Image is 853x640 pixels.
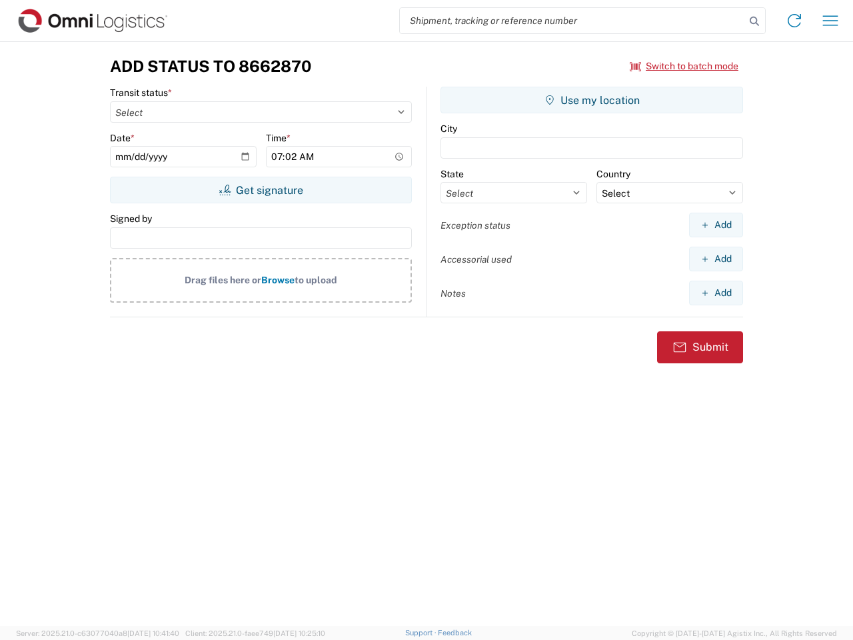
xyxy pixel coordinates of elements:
[440,87,743,113] button: Use my location
[440,253,512,265] label: Accessorial used
[689,247,743,271] button: Add
[689,281,743,305] button: Add
[185,629,325,637] span: Client: 2025.21.0-faee749
[295,275,337,285] span: to upload
[440,219,510,231] label: Exception status
[596,168,630,180] label: Country
[110,213,152,225] label: Signed by
[110,132,135,144] label: Date
[630,55,738,77] button: Switch to batch mode
[185,275,261,285] span: Drag files here or
[110,177,412,203] button: Get signature
[632,627,837,639] span: Copyright © [DATE]-[DATE] Agistix Inc., All Rights Reserved
[110,57,311,76] h3: Add Status to 8662870
[266,132,291,144] label: Time
[405,629,438,637] a: Support
[438,629,472,637] a: Feedback
[657,331,743,363] button: Submit
[689,213,743,237] button: Add
[440,168,464,180] label: State
[400,8,745,33] input: Shipment, tracking or reference number
[16,629,179,637] span: Server: 2025.21.0-c63077040a8
[110,87,172,99] label: Transit status
[261,275,295,285] span: Browse
[440,123,457,135] label: City
[273,629,325,637] span: [DATE] 10:25:10
[440,287,466,299] label: Notes
[127,629,179,637] span: [DATE] 10:41:40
